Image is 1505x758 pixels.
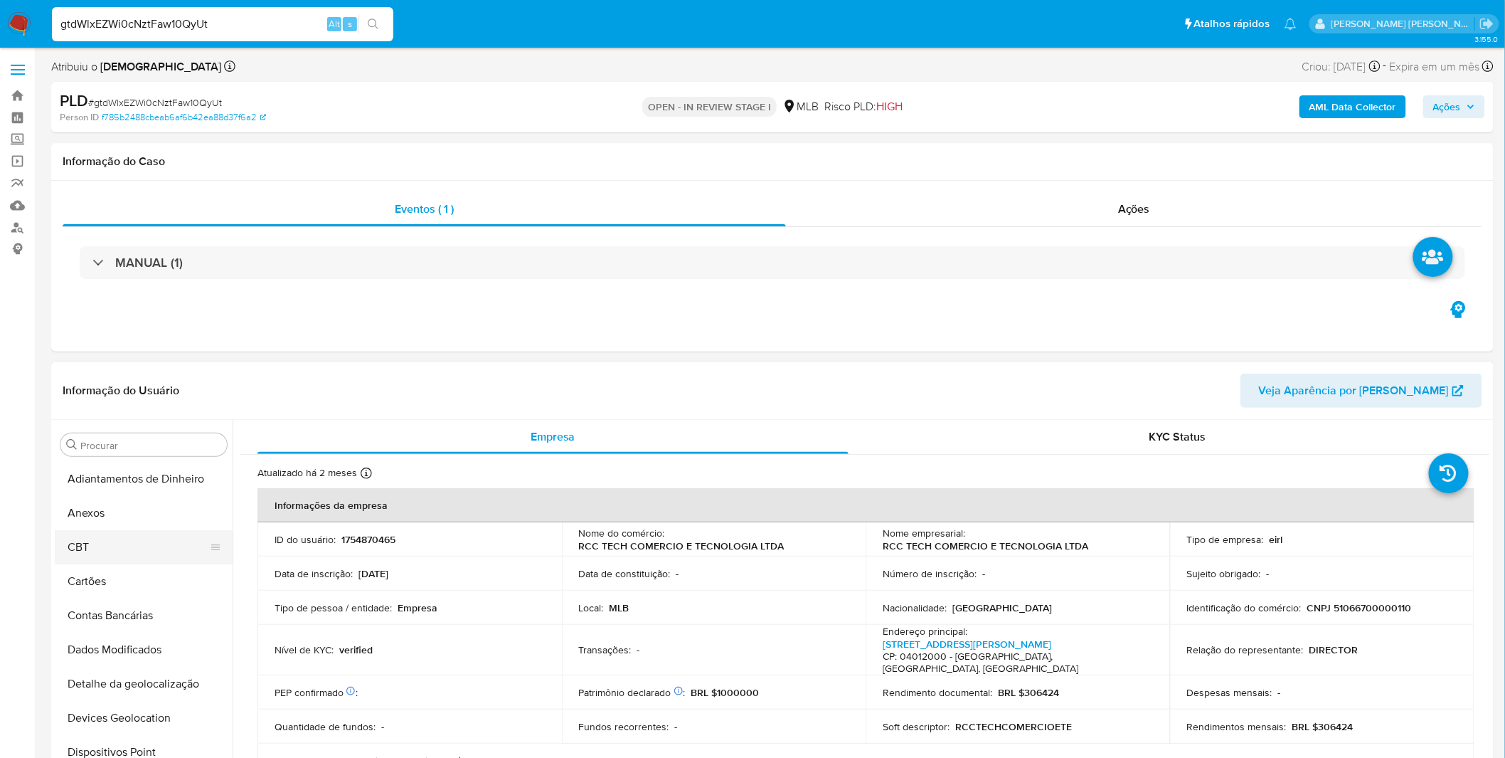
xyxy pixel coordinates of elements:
[88,95,222,110] span: # gtdWlxEZWi0cNztFaw10QyUt
[1285,18,1297,30] a: Notificações
[637,643,640,656] p: -
[1187,686,1272,699] p: Despesas mensais :
[63,384,179,398] h1: Informação do Usuário
[275,686,358,699] p: PEP confirmado :
[1292,720,1354,733] p: BRL $306424
[610,601,629,614] p: MLB
[579,686,686,699] p: Patrimônio declarado :
[1187,720,1287,733] p: Rendimentos mensais :
[1240,374,1482,408] button: Veja Aparência por [PERSON_NAME]
[579,601,604,614] p: Local :
[1187,533,1264,546] p: Tipo de empresa :
[60,89,88,112] b: PLD
[275,720,376,733] p: Quantidade de fundos :
[102,111,266,124] a: f785b2488cbeab6af6b42ea88d37f6a2
[998,686,1059,699] p: BRL $306424
[1390,59,1480,75] span: Expira em um mês
[824,99,903,115] span: Risco PLD:
[1270,533,1283,546] p: eirl
[952,601,1052,614] p: [GEOGRAPHIC_DATA]
[579,720,669,733] p: Fundos recorrentes :
[329,17,340,31] span: Alt
[55,599,233,633] button: Contas Bancárias
[257,488,1474,522] th: Informações da empresa
[55,667,233,701] button: Detalhe da geolocalização
[1383,57,1387,76] span: -
[579,643,632,656] p: Transações :
[1149,428,1206,445] span: KYC Status
[1299,95,1406,118] button: AML Data Collector
[1433,95,1461,118] span: Ações
[55,496,233,530] button: Anexos
[358,14,388,34] button: search-icon
[63,154,1482,169] h1: Informação do Caso
[398,601,437,614] p: Empresa
[883,651,1147,675] h4: CP: 04012000 - [GEOGRAPHIC_DATA], [GEOGRAPHIC_DATA], [GEOGRAPHIC_DATA]
[80,246,1465,279] div: MANUAL (1)
[55,530,221,564] button: CBT
[55,701,233,735] button: Devices Geolocation
[883,601,947,614] p: Nacionalidade :
[51,59,221,75] span: Atribuiu o
[955,720,1072,733] p: RCCTECHCOMERCIOETE
[876,98,903,115] span: HIGH
[691,686,760,699] p: BRL $1000000
[275,643,334,656] p: Nível de KYC :
[883,567,977,580] p: Número de inscrição :
[1479,16,1494,31] a: Sair
[642,97,777,117] p: OPEN - IN REVIEW STAGE I
[883,527,965,539] p: Nome empresarial :
[883,686,992,699] p: Rendimento documental :
[275,533,336,546] p: ID do usuário :
[1194,16,1270,31] span: Atalhos rápidos
[782,99,819,115] div: MLB
[52,15,393,33] input: Pesquise usuários ou casos...
[275,567,353,580] p: Data de inscrição :
[80,439,221,452] input: Procurar
[883,720,950,733] p: Soft descriptor :
[1309,643,1358,656] p: DIRECTOR
[55,564,233,599] button: Cartões
[531,428,575,445] span: Empresa
[348,17,352,31] span: s
[1118,201,1150,217] span: Ações
[1187,643,1304,656] p: Relação do representante :
[55,462,233,496] button: Adiantamentos de Dinheiro
[883,637,1051,651] a: [STREET_ADDRESS][PERSON_NAME]
[676,567,679,580] p: -
[257,466,357,480] p: Atualizado há 2 meses
[341,533,395,546] p: 1754870465
[60,111,99,124] b: Person ID
[339,643,373,656] p: verified
[275,601,392,614] p: Tipo de pessoa / entidade :
[1307,601,1412,614] p: CNPJ 51066700000110
[1267,567,1270,580] p: -
[97,58,221,75] b: [DEMOGRAPHIC_DATA]
[1423,95,1485,118] button: Ações
[982,567,985,580] p: -
[883,539,1088,552] p: RCC TECH COMERCIO E TECNOLOGIA LTDA
[675,720,678,733] p: -
[115,255,183,270] h3: MANUAL (1)
[579,527,665,539] p: Nome do comércio :
[381,720,384,733] p: -
[1302,57,1381,76] div: Criou: [DATE]
[1187,601,1302,614] p: Identificação do comércio :
[1278,686,1281,699] p: -
[1331,17,1475,31] p: igor.silva@mercadolivre.com
[1259,374,1449,408] span: Veja Aparência por [PERSON_NAME]
[579,539,785,552] p: RCC TECH COMERCIO E TECNOLOGIA LTDA
[579,567,671,580] p: Data de constituição :
[395,201,454,217] span: Eventos ( 1 )
[358,567,388,580] p: [DATE]
[1187,567,1261,580] p: Sujeito obrigado :
[66,439,78,451] button: Procurar
[1309,95,1396,118] b: AML Data Collector
[55,633,233,667] button: Dados Modificados
[883,625,967,638] p: Endereço principal :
